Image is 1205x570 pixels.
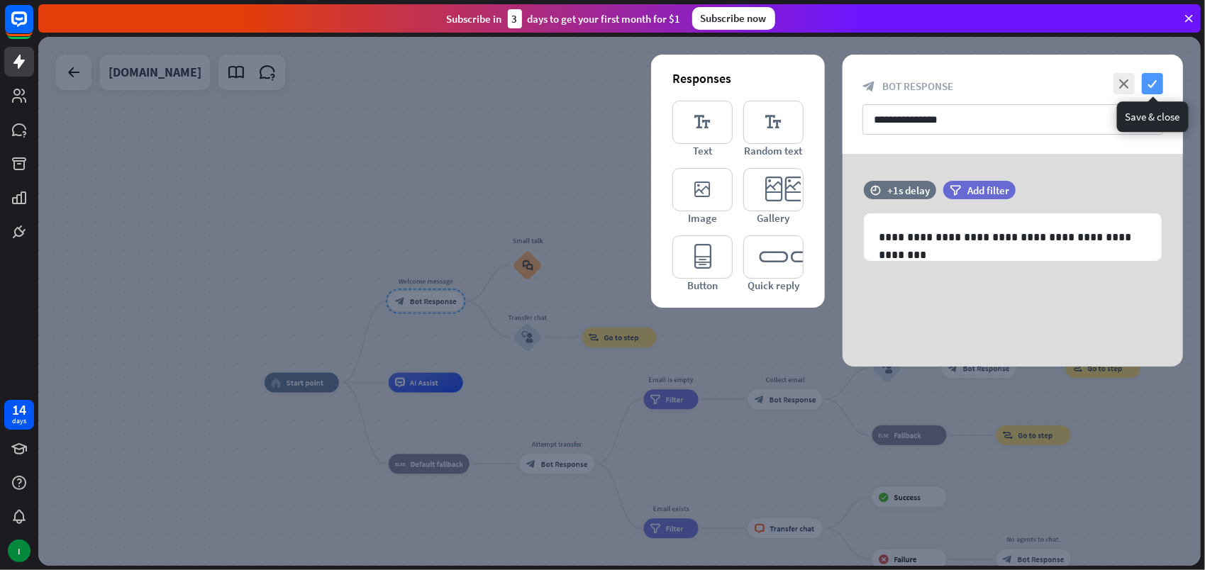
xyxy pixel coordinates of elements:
[12,403,26,416] div: 14
[692,7,775,30] div: Subscribe now
[887,184,930,197] div: +1s delay
[12,416,26,426] div: days
[8,540,30,562] div: I
[950,185,961,196] i: filter
[967,184,1009,197] span: Add filter
[882,79,953,93] span: Bot Response
[11,6,54,48] button: Open LiveChat chat widget
[1114,73,1135,94] i: close
[870,185,881,195] i: time
[1142,73,1163,94] i: check
[4,400,34,430] a: 14 days
[862,80,875,93] i: block_bot_response
[447,9,681,28] div: Subscribe in days to get your first month for $1
[508,9,522,28] div: 3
